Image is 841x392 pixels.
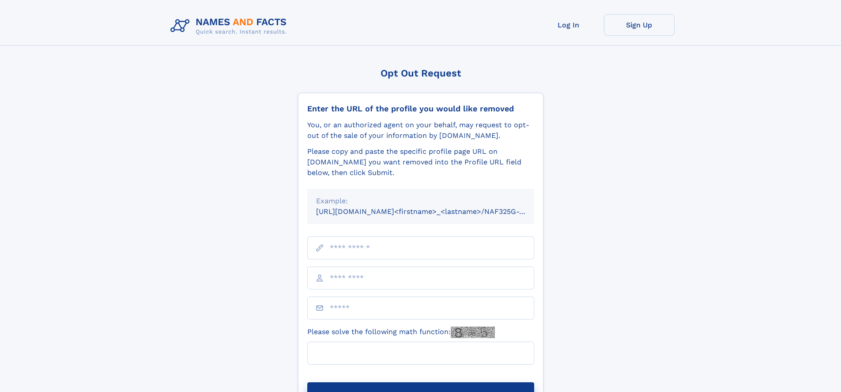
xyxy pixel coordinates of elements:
[533,14,604,36] a: Log In
[604,14,675,36] a: Sign Up
[307,104,534,114] div: Enter the URL of the profile you would like removed
[298,68,543,79] div: Opt Out Request
[307,146,534,178] div: Please copy and paste the specific profile page URL on [DOMAIN_NAME] you want removed into the Pr...
[316,207,551,216] small: [URL][DOMAIN_NAME]<firstname>_<lastname>/NAF325G-xxxxxxxx
[167,14,294,38] img: Logo Names and Facts
[307,120,534,141] div: You, or an authorized agent on your behalf, may request to opt-out of the sale of your informatio...
[307,327,495,338] label: Please solve the following math function:
[316,196,525,206] div: Example:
